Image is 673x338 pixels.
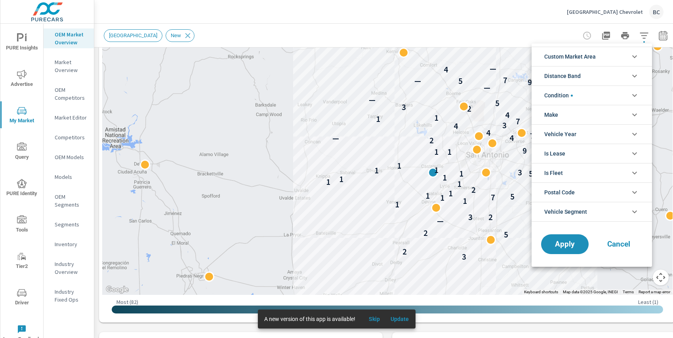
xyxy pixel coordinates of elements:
[544,86,573,105] span: Condition
[544,144,565,163] span: Is Lease
[544,183,575,202] span: Postal Code
[532,44,652,225] ul: filter options
[549,241,581,248] span: Apply
[603,241,635,248] span: Cancel
[544,66,581,85] span: Distance Band
[541,234,589,254] button: Apply
[544,163,563,182] span: Is Fleet
[544,47,596,66] span: Custom Market Area
[595,234,642,254] button: Cancel
[544,105,558,124] span: Make
[544,125,576,144] span: Vehicle Year
[544,202,587,221] span: Vehicle Segment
